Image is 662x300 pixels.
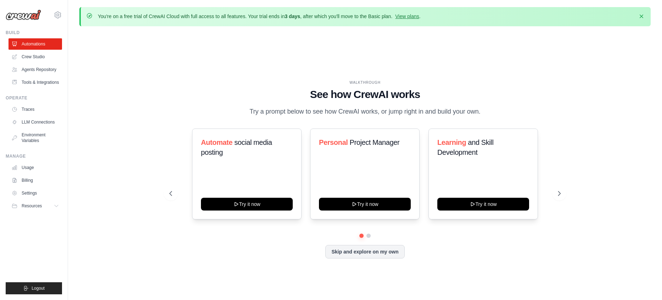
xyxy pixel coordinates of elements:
[6,153,62,159] div: Manage
[169,88,561,101] h1: See how CrewAI works
[6,95,62,101] div: Operate
[395,13,419,19] a: View plans
[98,13,421,20] p: You're on a free trial of CrewAI Cloud with full access to all features. Your trial ends in , aft...
[32,285,45,291] span: Logout
[9,38,62,50] a: Automations
[9,175,62,186] a: Billing
[6,30,62,36] div: Build
[437,198,529,211] button: Try it now
[201,198,293,211] button: Try it now
[9,64,62,75] a: Agents Repository
[9,116,62,128] a: LLM Connections
[6,282,62,294] button: Logout
[350,138,400,146] span: Project Manager
[169,80,561,85] div: WALKTHROUGH
[201,138,232,146] span: Automate
[9,51,62,62] a: Crew Studio
[246,107,484,117] p: Try a prompt below to see how CrewAI works, or jump right in and build your own.
[319,198,411,211] button: Try it now
[437,138,466,146] span: Learning
[285,13,300,19] strong: 3 days
[9,200,62,212] button: Resources
[9,129,62,146] a: Environment Variables
[9,104,62,115] a: Traces
[9,162,62,173] a: Usage
[22,203,42,209] span: Resources
[9,77,62,88] a: Tools & Integrations
[201,138,272,156] span: social media posting
[6,10,41,20] img: Logo
[319,138,348,146] span: Personal
[437,138,493,156] span: and Skill Development
[325,245,404,258] button: Skip and explore on my own
[9,187,62,199] a: Settings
